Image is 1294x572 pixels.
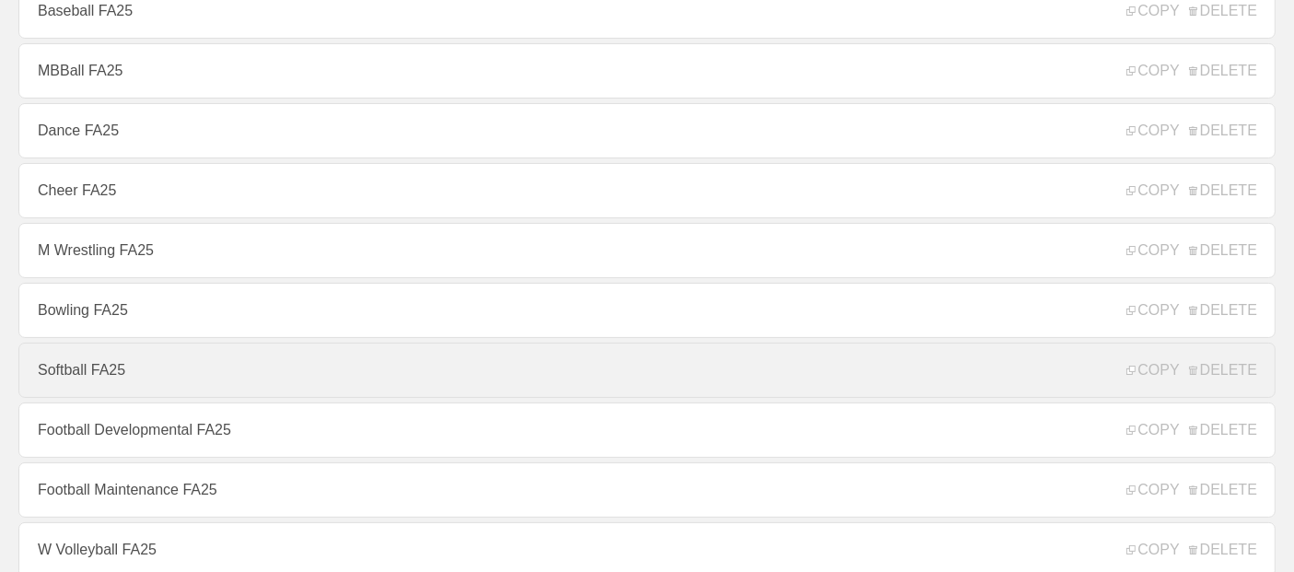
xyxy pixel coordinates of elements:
[18,43,1276,99] a: MBBall FA25
[1189,182,1257,199] span: DELETE
[1126,182,1179,199] span: COPY
[1126,3,1179,19] span: COPY
[1126,302,1179,319] span: COPY
[963,359,1294,572] iframe: Chat Widget
[1126,242,1179,259] span: COPY
[18,163,1276,218] a: Cheer FA25
[18,343,1276,398] a: Softball FA25
[18,403,1276,458] a: Football Developmental FA25
[1189,3,1257,19] span: DELETE
[18,283,1276,338] a: Bowling FA25
[1189,63,1257,79] span: DELETE
[1189,242,1257,259] span: DELETE
[1126,63,1179,79] span: COPY
[18,223,1276,278] a: M Wrestling FA25
[18,103,1276,158] a: Dance FA25
[18,462,1276,518] a: Football Maintenance FA25
[1189,302,1257,319] span: DELETE
[1126,123,1179,139] span: COPY
[1189,123,1257,139] span: DELETE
